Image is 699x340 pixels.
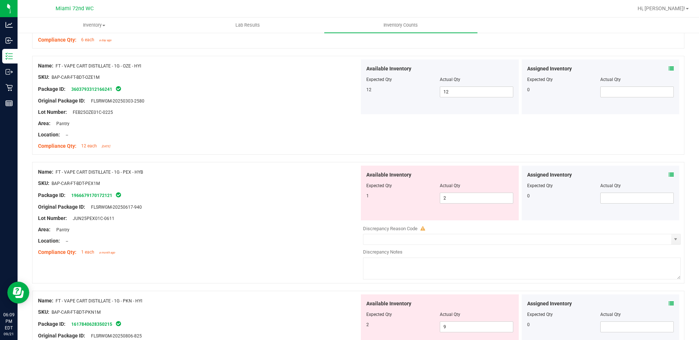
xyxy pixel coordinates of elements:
span: Available Inventory [366,300,411,308]
input: 2 [440,193,513,203]
span: In Sync [115,85,122,92]
span: Hi, [PERSON_NAME]! [638,5,685,11]
span: Compliance Qty: [38,37,76,43]
span: Inventory [18,22,170,28]
span: Actual Qty [440,183,460,188]
div: 0 [527,86,601,93]
span: Miami 72nd WC [56,5,94,12]
span: Assigned Inventory [527,300,572,308]
span: FT - VAPE CART DISTILLATE - 1G - OZE - HYI [56,63,141,69]
div: 0 [527,193,601,199]
a: Inventory [18,18,171,33]
span: Name: [38,298,53,304]
a: Lab Results [171,18,324,33]
span: -- [62,132,68,138]
span: 1 each [81,250,94,255]
span: Name: [38,63,53,69]
span: FT - VAPE CART DISTILLATE - 1G - PEX - HYB [56,170,143,175]
inline-svg: Reports [5,100,13,107]
span: In Sync [115,320,122,327]
inline-svg: Retail [5,84,13,91]
span: Lot Number: [38,215,67,221]
span: Lab Results [226,22,270,28]
span: Discrepancy Reason Code [363,226,417,231]
a: Inventory Counts [324,18,477,33]
span: FLSRWGM-20250617-940 [87,205,142,210]
span: JUN25PEX01C-0611 [69,216,114,221]
span: Lot Number: [38,109,67,115]
span: Original Package ID: [38,98,85,104]
span: a month ago [99,251,115,254]
span: SKU: [38,309,49,315]
span: SKU: [38,180,49,186]
span: FLSRWGM-20250806-825 [87,333,142,339]
span: Name: [38,169,53,175]
span: FLSRWGM-20250303-2580 [87,98,144,104]
inline-svg: Inventory [5,53,13,60]
inline-svg: Analytics [5,21,13,28]
span: BAP-CAR-FT-BDT-OZE1M [52,75,99,80]
div: Actual Qty [600,76,674,83]
input: 12 [440,87,513,97]
p: 09/21 [3,331,14,337]
inline-svg: Outbound [5,68,13,76]
span: Area: [38,227,50,232]
span: Expected Qty [366,312,392,317]
span: 1 [366,193,369,198]
span: a day ago [99,39,112,42]
div: 0 [527,321,601,328]
span: Actual Qty [440,312,460,317]
span: [DATE] [102,145,110,148]
span: Compliance Qty: [38,143,76,149]
span: In Sync [115,191,122,198]
span: FT - VAPE CART DISTILLATE - 1G - PKN - HYI [56,298,142,304]
span: Original Package ID: [38,333,85,339]
span: SKU: [38,74,49,80]
a: 3603793312166241 [71,87,112,92]
input: 9 [440,322,513,332]
span: Pantry [53,121,69,126]
span: Package ID: [38,192,65,198]
span: Area: [38,120,50,126]
span: Available Inventory [366,65,411,73]
a: 1617840628350215 [71,322,112,327]
div: Actual Qty [600,182,674,189]
div: Expected Qty [527,76,601,83]
span: Pantry [53,227,69,232]
p: 06:09 PM EDT [3,312,14,331]
iframe: Resource center [7,282,29,304]
span: Package ID: [38,321,65,327]
span: select [671,234,680,244]
span: Expected Qty [366,183,392,188]
span: FEB25OZE01C-0225 [69,110,113,115]
span: Original Package ID: [38,204,85,210]
span: 6 each [81,37,94,42]
span: Location: [38,238,60,244]
span: 12 [366,87,371,92]
span: Expected Qty [366,77,392,82]
a: 1966679170172121 [71,193,112,198]
span: Location: [38,132,60,138]
span: Available Inventory [366,171,411,179]
span: Package ID: [38,86,65,92]
div: Expected Qty [527,182,601,189]
span: Assigned Inventory [527,171,572,179]
div: Expected Qty [527,311,601,318]
span: Assigned Inventory [527,65,572,73]
span: -- [62,239,68,244]
div: Discrepancy Notes [363,248,681,256]
span: Actual Qty [440,77,460,82]
span: Compliance Qty: [38,249,76,255]
span: Inventory Counts [374,22,428,28]
span: BAP-CAR-FT-BDT-PEX1M [52,181,100,186]
span: BAP-CAR-FT-BDT-PKN1M [52,310,101,315]
span: 2 [366,322,369,327]
span: 12 each [81,143,97,148]
inline-svg: Inbound [5,37,13,44]
div: Actual Qty [600,311,674,318]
